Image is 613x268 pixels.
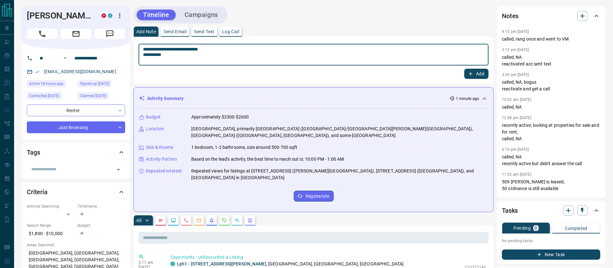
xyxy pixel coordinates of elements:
[294,191,334,202] button: Regenerate
[502,73,529,77] p: 3:35 pm [DATE]
[502,172,531,177] p: 11:20 am [DATE]
[502,205,518,216] h2: Tasks
[108,13,112,18] div: condos.ca
[27,80,74,89] div: Mon Sep 15 2025
[27,242,125,248] p: Areas Searched:
[502,79,600,92] p: called, NA, bogus reactivate and get a call
[27,203,74,209] p: Actively Searching:
[78,92,125,101] div: Thu Jul 07 2022
[222,29,239,34] p: Log Call
[177,261,266,266] a: Lph1 - [STREET_ADDRESS][PERSON_NAME]
[146,144,173,151] p: Size & Rooms
[147,95,184,102] p: Activity Summary
[139,93,488,104] div: Activity Summary1 minute ago
[502,116,531,120] p: 12:48 pm [DATE]
[502,8,600,24] div: Notes
[136,29,156,34] p: Add Note
[27,228,74,239] p: $1,800 - $10,000
[61,29,91,39] span: Email
[29,80,64,87] span: Active 18 hours ago
[502,11,518,21] h2: Notes
[137,10,176,20] button: Timeline
[27,187,48,197] h2: Criteria
[27,11,92,21] h1: [PERSON_NAME]
[502,29,529,34] p: 4:15 pm [DATE]
[27,184,125,200] div: Criteria
[194,29,215,34] p: Send Text
[171,218,176,223] svg: Lead Browsing Activity
[191,114,249,120] p: Approximately $2300-$2600
[502,48,529,52] p: 3:13 pm [DATE]
[222,218,227,223] svg: Requests
[235,218,240,223] svg: Opportunities
[78,203,125,209] p: Timeframe:
[178,10,224,20] button: Campaigns
[464,69,488,79] button: Add
[209,218,214,223] svg: Listing Alerts
[502,36,600,42] p: called, rang once and went to VM
[78,223,125,228] p: Budget:
[78,80,125,89] div: Thu Jul 07 2022
[513,226,531,230] p: Pending
[191,156,344,163] p: Based on the lead's activity, the best time to reach out is: 10:00 PM - 1:00 AM
[196,218,201,223] svg: Emails
[534,226,537,230] p: 0
[27,145,125,160] div: Tags
[191,126,488,139] p: [GEOGRAPHIC_DATA], primarily [GEOGRAPHIC_DATA] ([GEOGRAPHIC_DATA]/[GEOGRAPHIC_DATA][PERSON_NAME][...
[191,168,488,181] p: Repeated views for listings at [STREET_ADDRESS] ([PERSON_NAME][GEOGRAPHIC_DATA]), [STREET_ADDRESS...
[177,261,404,267] p: , [GEOGRAPHIC_DATA], [GEOGRAPHIC_DATA], [GEOGRAPHIC_DATA]
[502,104,600,111] p: called, NA
[27,223,74,228] p: Search Range:
[44,69,116,74] a: [EMAIL_ADDRESS][DOMAIN_NAME]
[502,203,600,218] div: Tasks
[146,168,182,174] p: Repeated Interest
[502,236,600,246] p: No pending tasks
[158,218,163,223] svg: Notes
[114,165,123,174] button: Open
[502,122,600,142] p: recently active, looking at properties for sale and for rent, called, NA
[146,114,161,120] p: Budget
[502,97,531,102] p: 10:02 am [DATE]
[247,218,253,223] svg: Agent Actions
[163,29,186,34] p: Send Email
[184,218,189,223] svg: Calls
[502,249,600,260] button: New Task
[80,80,109,87] span: Signed up [DATE]
[136,218,141,223] p: All
[27,29,57,39] span: Call
[146,126,164,132] p: Location
[502,179,600,192] p: 509 [PERSON_NAME] is leased, 50 ordnance is still available
[456,96,479,102] p: 1 minute ago
[27,104,125,116] div: Renter
[95,29,125,39] span: Message
[102,13,106,18] div: property.ca
[502,147,529,152] p: 6:19 pm [DATE]
[191,144,298,151] p: 1 bedroom, 1-2 bathrooms, size around 500-700 sqft
[139,260,161,265] p: 2:17 am
[146,156,177,163] p: Activity Pattern
[27,121,125,133] div: Just Browsing
[80,93,106,99] span: Claimed [DATE]
[502,154,600,167] p: called, NA recently active but didn't answer the call
[27,147,40,157] h2: Tags
[170,254,486,261] p: Opportunity - Unfavourited a Listing
[565,226,587,231] p: Completed
[35,70,40,74] svg: Email Verified
[502,54,600,67] p: called, NA reactivated acc sent text
[29,93,59,99] span: Contacted [DATE]
[170,262,175,266] div: condos.ca
[61,54,69,62] button: Open
[27,92,74,101] div: Wed Nov 06 2024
